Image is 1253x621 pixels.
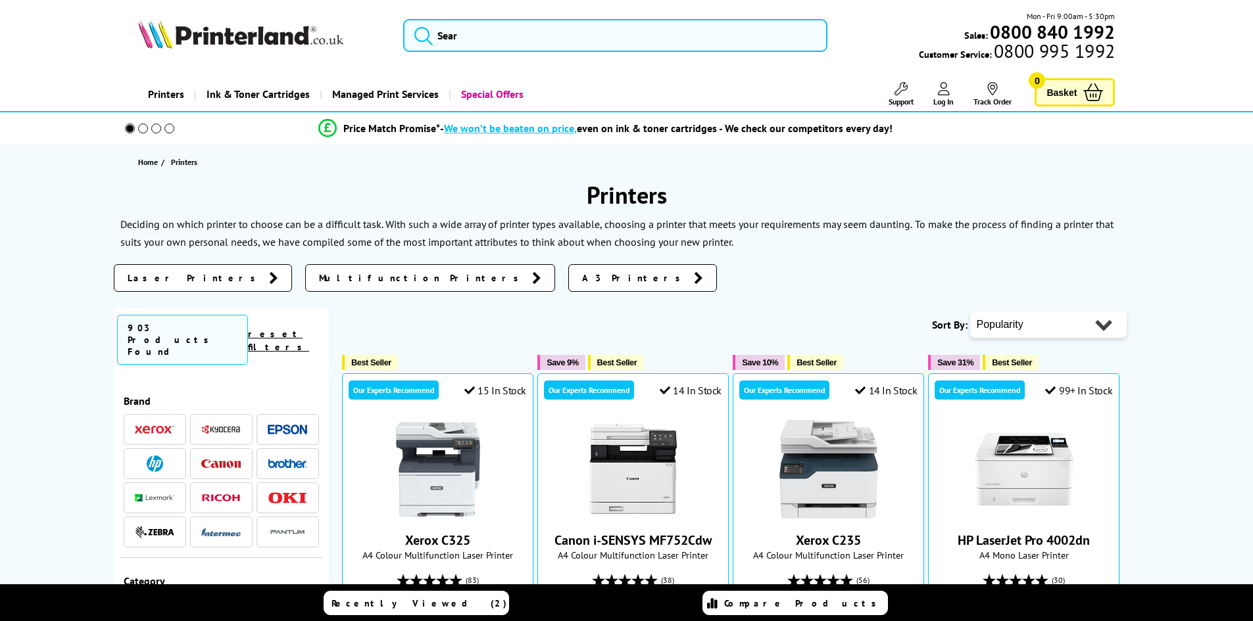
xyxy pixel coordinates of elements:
[349,549,526,561] span: A4 Colour Multifunction Laser Printer
[349,380,439,400] div: Our Experts Recommend
[403,19,827,52] input: Sear
[138,78,194,111] a: Printers
[201,421,241,438] a: Kyocera
[919,45,1115,60] span: Customer Service:
[990,20,1115,44] b: 0800 840 1992
[114,179,1140,210] h1: Printers
[207,78,310,111] span: Ink & Toner Cartridges
[201,490,241,506] a: Ricoh
[135,490,174,506] a: Lexmark
[135,425,174,434] img: Xerox
[889,82,914,106] a: Support
[779,420,878,518] img: Xerox C235
[702,591,888,615] a: Compare Products
[124,574,320,587] div: Category
[933,82,954,106] a: Log In
[114,264,292,292] a: Laser Printers
[545,549,722,561] span: A4 Colour Multifunction Laser Printer
[855,384,917,397] div: 14 In Stock
[305,264,555,292] a: Multifunction Printers
[973,82,1012,106] a: Track Order
[964,29,988,41] span: Sales:
[937,357,973,367] span: Save 31%
[797,357,837,367] span: Best Seller
[597,357,637,367] span: Best Seller
[201,425,241,434] img: Kyocera
[124,394,320,407] div: Brand
[856,568,870,593] span: (56)
[742,357,778,367] span: Save 10%
[120,218,912,231] p: Deciding on which printer to choose can be a difficult task. With such a wide array of printer ty...
[1046,83,1077,101] span: Basket
[135,524,174,540] a: Zebra
[117,315,249,365] span: 903 Products Found
[135,455,174,472] a: HP
[194,78,320,111] a: Ink & Toner Cartridges
[975,420,1073,518] img: HP LaserJet Pro 4002dn
[201,528,241,537] img: Intermec
[138,20,387,51] a: Printerland Logo
[320,78,449,111] a: Managed Print Services
[268,524,307,540] a: Pantum
[444,122,577,135] span: We won’t be beaten on price,
[992,357,1032,367] span: Best Seller
[584,420,683,518] img: Canon i-SENSYS MF752Cdw
[739,380,829,400] div: Our Experts Recommend
[1052,568,1065,593] span: (30)
[584,508,683,521] a: Canon i-SENSYS MF752Cdw
[588,355,644,370] button: Best Seller
[135,421,174,438] a: Xerox
[544,380,634,400] div: Our Experts Recommend
[135,526,174,539] img: Zebra
[537,355,585,370] button: Save 9%
[1045,384,1112,397] div: 99+ In Stock
[889,97,914,106] span: Support
[449,78,533,111] a: Special Offers
[120,218,1114,248] p: To make the process of finding a printer that suits your own personal needs, we have compiled som...
[983,355,1039,370] button: Best Seller
[933,97,954,106] span: Log In
[201,455,241,472] a: Canon
[554,532,712,549] a: Canon i-SENSYS MF752Cdw
[779,508,878,521] a: Xerox C235
[268,524,307,540] img: Pantum
[796,532,861,549] a: Xerox C235
[1029,72,1045,89] span: 0
[201,494,241,501] img: Ricoh
[128,271,262,285] span: Laser Printers
[171,157,197,167] span: Printers
[324,591,509,615] a: Recently Viewed (2)
[268,455,307,472] a: Brother
[351,357,391,367] span: Best Seller
[932,318,968,331] span: Sort By:
[147,455,163,472] img: HP
[660,384,722,397] div: 14 In Stock
[343,122,440,135] span: Price Match Promise*
[389,420,487,518] img: Xerox C325
[928,355,980,370] button: Save 31%
[201,459,241,468] img: Canon
[201,524,241,540] a: Intermec
[661,568,674,593] span: (38)
[268,490,307,506] a: OKI
[268,492,307,503] img: OKI
[135,494,174,502] img: Lexmark
[440,122,893,135] div: - even on ink & toner cartridges - We check our competitors every day!
[342,355,398,370] button: Best Seller
[268,425,307,434] img: Epson
[733,355,785,370] button: Save 10%
[992,45,1115,57] span: 0800 995 1992
[464,384,526,397] div: 15 In Stock
[1035,78,1115,106] a: Basket 0
[568,264,717,292] a: A3 Printers
[466,568,479,593] span: (83)
[107,117,1105,140] li: modal_Promise
[405,532,470,549] a: Xerox C325
[138,20,343,49] img: Printerland Logo
[268,421,307,438] a: Epson
[1027,10,1115,22] span: Mon - Fri 9:00am - 5:30pm
[138,155,161,169] a: Home
[319,271,526,285] span: Multifunction Printers
[975,508,1073,521] a: HP LaserJet Pro 4002dn
[268,459,307,468] img: Brother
